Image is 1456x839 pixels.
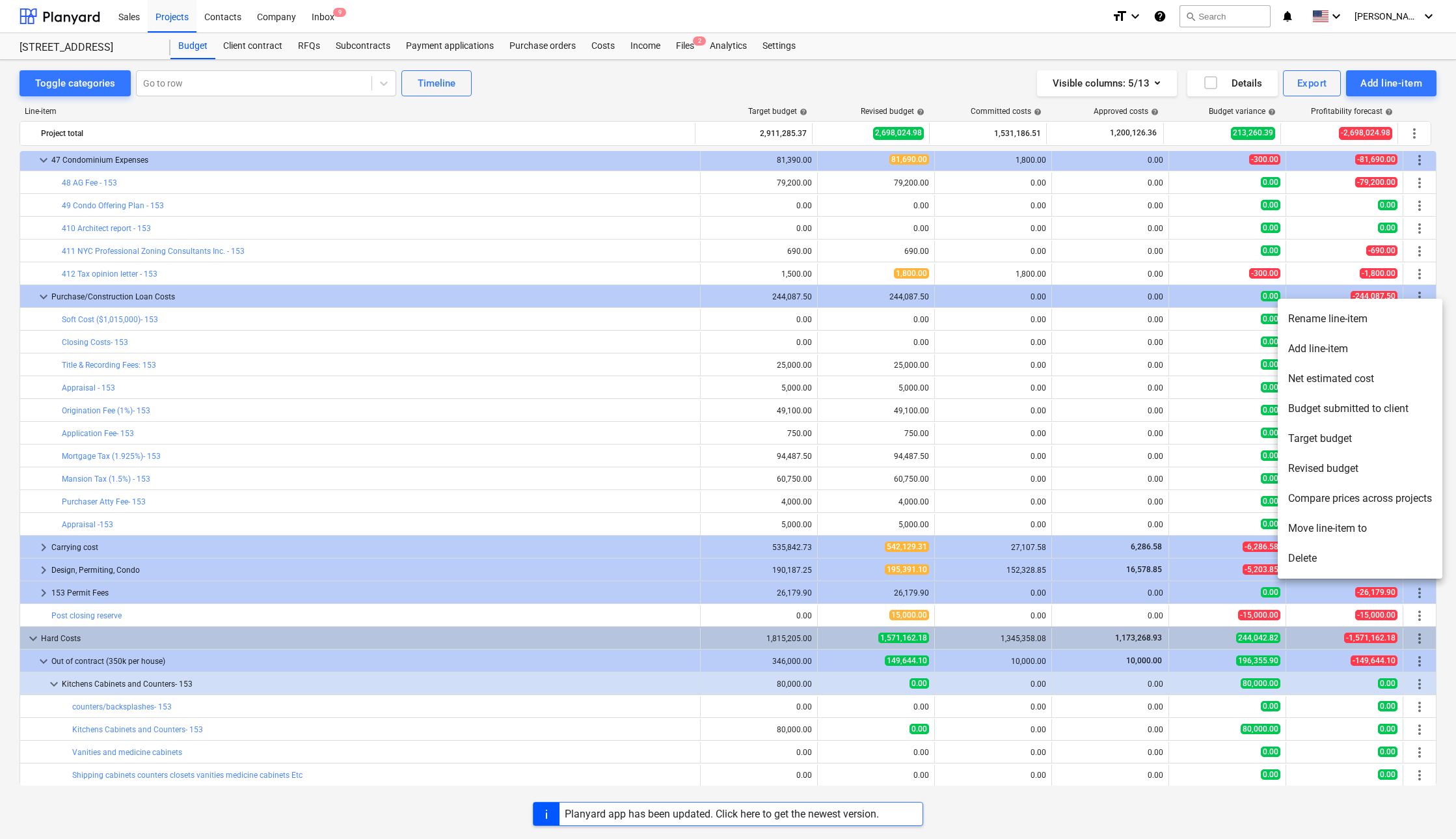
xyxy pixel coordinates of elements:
li: Budget submitted to client [1278,394,1442,424]
li: Net estimated cost [1278,364,1442,394]
li: Revised budget [1278,454,1442,484]
li: Rename line-item [1278,304,1442,334]
li: Delete [1278,543,1442,573]
iframe: Chat Widget [1391,777,1456,839]
li: Target budget [1278,424,1442,454]
li: Add line-item [1278,334,1442,364]
li: Compare prices across projects [1278,484,1442,514]
li: Move line-item to [1278,514,1442,543]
